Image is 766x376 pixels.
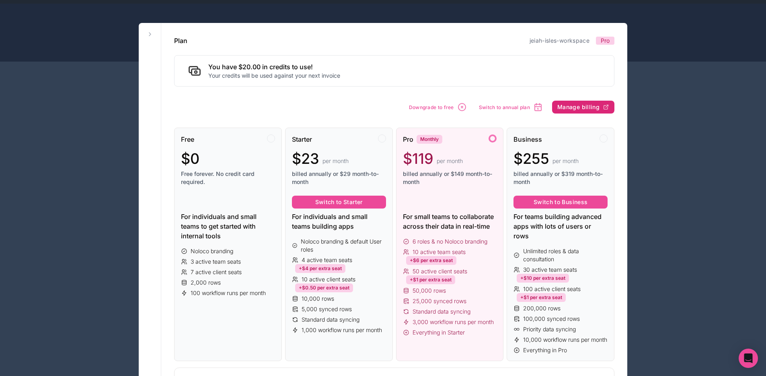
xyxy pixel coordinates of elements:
span: Manage billing [557,103,600,111]
span: Noloco branding [191,247,233,255]
span: Free forever. No credit card required. [181,170,275,186]
span: per month [322,157,349,165]
span: Business [513,134,542,144]
span: $23 [292,151,319,167]
span: Everything in Pro [523,346,567,354]
button: Manage billing [552,101,614,114]
span: billed annually or $29 month-to-month [292,170,386,186]
span: 6 roles & no Noloco branding [413,238,487,246]
div: Open Intercom Messenger [739,349,758,368]
span: 200,000 rows [523,304,561,312]
div: Monthly [417,135,442,144]
div: +$6 per extra seat [406,256,456,265]
span: 7 active client seats [191,268,242,276]
div: +$1 per extra seat [406,275,455,284]
span: Noloco branding & default User roles [301,238,386,254]
a: jeiah-isles-workspace [530,37,589,44]
span: 2,000 rows [191,279,221,287]
span: 25,000 synced rows [413,297,466,305]
span: 50,000 rows [413,287,446,295]
span: Pro [601,37,610,45]
span: per month [552,157,579,165]
span: $119 [403,151,433,167]
div: For teams building advanced apps with lots of users or rows [513,212,608,241]
span: 10,000 workflow runs per month [523,336,607,344]
button: Switch to Starter [292,196,386,209]
span: Priority data syncing [523,325,576,333]
span: Unlimited roles & data consultation [523,247,608,263]
span: 4 active team seats [302,256,352,264]
div: For small teams to collaborate across their data in real-time [403,212,497,231]
span: 30 active team seats [523,266,577,274]
span: 10,000 rows [302,295,334,303]
div: For individuals and small teams to get started with internal tools [181,212,275,241]
span: billed annually or $319 month-to-month [513,170,608,186]
span: 3 active team seats [191,258,241,266]
div: +$10 per extra seat [517,274,569,283]
span: 1,000 workflow runs per month [302,326,382,334]
span: billed annually or $149 month-to-month [403,170,497,186]
span: $0 [181,151,199,167]
span: 10 active client seats [302,275,355,283]
div: +$4 per extra seat [295,264,345,273]
span: 100,000 synced rows [523,315,580,323]
h1: Plan [174,36,187,45]
span: 5,000 synced rows [302,305,352,313]
span: $255 [513,151,549,167]
span: Free [181,134,194,144]
span: Everything in Starter [413,328,465,337]
span: 10 active team seats [413,248,466,256]
div: +$0.50 per extra seat [295,283,353,292]
span: Downgrade to free [409,104,454,110]
span: Starter [292,134,312,144]
span: Standard data syncing [302,316,359,324]
p: Your credits will be used against your next invoice [208,72,340,80]
span: 50 active client seats [413,267,467,275]
span: Standard data syncing [413,308,470,316]
h2: You have $20.00 in credits to use! [208,62,340,72]
div: For individuals and small teams building apps [292,212,386,231]
button: Switch to Business [513,196,608,209]
span: Switch to annual plan [479,104,530,110]
button: Downgrade to free [406,99,470,115]
span: 3,000 workflow runs per month [413,318,494,326]
span: 100 active client seats [523,285,581,293]
span: Pro [403,134,413,144]
span: per month [437,157,463,165]
span: 100 workflow runs per month [191,289,266,297]
div: +$1 per extra seat [517,293,566,302]
button: Switch to annual plan [476,99,546,115]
